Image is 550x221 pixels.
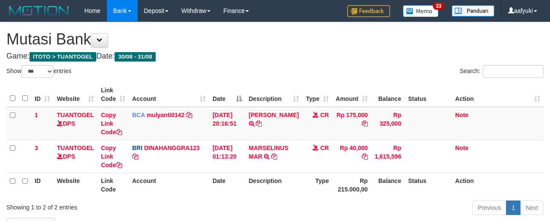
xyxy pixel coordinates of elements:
[132,153,138,160] a: Copy DINAHANGGRA123 to clipboard
[455,144,468,151] a: Note
[271,153,277,160] a: Copy MARSELINUS MAR to clipboard
[101,112,122,136] a: Copy Link Code
[332,107,371,140] td: Rp 175,000
[452,5,494,17] img: panduan.png
[53,140,98,173] td: DPS
[144,144,200,151] a: DINAHANGGRA123
[35,144,38,151] span: 3
[433,2,444,10] span: 33
[35,112,38,118] span: 1
[320,112,329,118] span: CR
[332,83,371,107] th: Amount: activate to sort column ascending
[147,112,185,118] a: mulyanti0142
[371,173,405,197] th: Balance
[101,144,122,168] a: Copy Link Code
[405,173,452,197] th: Status
[53,83,98,107] th: Website: activate to sort column ascending
[132,144,142,151] span: BRI
[57,144,94,151] a: TUANTOGEL
[249,144,289,160] a: MARSELINUS MAR
[362,120,368,127] a: Copy Rp 175,000 to clipboard
[256,120,262,127] a: Copy JAJA JAHURI to clipboard
[6,4,71,17] img: MOTION_logo.png
[455,112,468,118] a: Note
[302,83,332,107] th: Type: activate to sort column ascending
[6,52,544,61] h4: Game: Date:
[129,83,209,107] th: Account: activate to sort column ascending
[209,173,245,197] th: Date
[30,52,96,62] span: ITOTO > TUANTOGEL
[129,173,209,197] th: Account
[249,112,299,118] a: [PERSON_NAME]
[506,200,520,215] a: 1
[245,173,302,197] th: Description
[371,140,405,173] td: Rp 1,615,596
[186,112,192,118] a: Copy mulyanti0142 to clipboard
[31,173,53,197] th: ID
[98,173,129,197] th: Link Code
[405,83,452,107] th: Status
[347,5,390,17] img: Feedback.jpg
[371,83,405,107] th: Balance
[115,52,156,62] span: 30/08 - 31/08
[371,107,405,140] td: Rp 325,000
[245,83,302,107] th: Description: activate to sort column ascending
[460,65,544,78] label: Search:
[332,173,371,197] th: Rp 215.000,00
[332,140,371,173] td: Rp 40,000
[53,173,98,197] th: Website
[132,112,145,118] span: BCA
[98,83,129,107] th: Link Code: activate to sort column ascending
[6,65,71,78] label: Show entries
[520,200,544,215] a: Next
[57,112,94,118] a: TUANTOGEL
[320,144,329,151] span: CR
[53,107,98,140] td: DPS
[6,200,223,212] div: Showing 1 to 2 of 2 entries
[209,140,245,173] td: [DATE] 01:13:20
[362,153,368,160] a: Copy Rp 40,000 to clipboard
[6,31,544,48] h1: Mutasi Bank
[452,173,544,197] th: Action
[483,65,544,78] input: Search:
[452,83,544,107] th: Action: activate to sort column ascending
[209,107,245,140] td: [DATE] 20:16:51
[209,83,245,107] th: Date: activate to sort column descending
[472,200,506,215] a: Previous
[302,173,332,197] th: Type
[21,65,53,78] select: Showentries
[403,5,439,17] img: Button%20Memo.svg
[31,83,53,107] th: ID: activate to sort column ascending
